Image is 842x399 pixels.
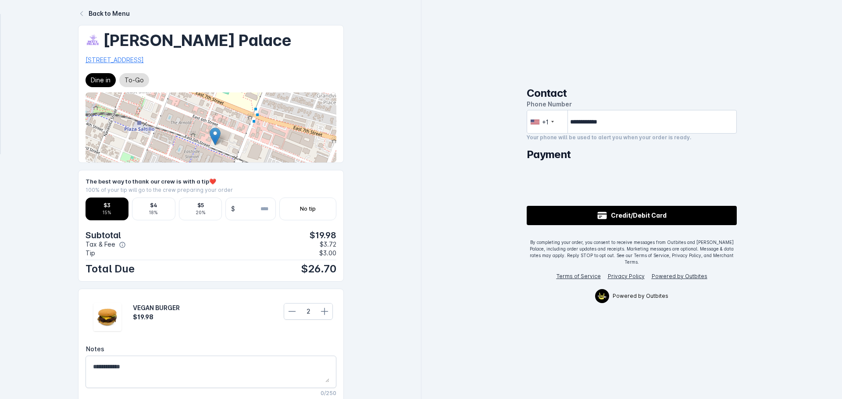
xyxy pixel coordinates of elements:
div: VEGAN BURGER [133,303,182,312]
div: [PERSON_NAME] Palace [103,32,291,48]
h2: Payment [527,148,737,161]
button: No tip [279,198,337,220]
button: $520% [179,198,222,220]
div: +1 [542,117,549,127]
iframe: Secure express checkout frame [525,162,739,203]
button: Credit/Debit Card [527,206,737,225]
div: $4 [150,201,157,209]
mat-chip-listbox: Fulfillment [86,71,149,89]
img: 81d5ba16-3991-4880-9ea5-f04e89f887d0.webp [86,33,100,47]
a: Powered by Outbites [652,273,707,279]
div: 15% [103,209,111,216]
a: Privacy Policy [608,273,645,279]
span: To-Go [125,75,144,85]
span: Notes [86,345,104,353]
span: $3.00 [319,250,336,256]
span: Subtotal [86,231,121,240]
img: Outbites [598,293,607,300]
span: $3.72 [320,241,336,248]
span: Powered by Outbites [613,292,668,300]
img: Marker [210,127,221,145]
span: Dine in [91,75,111,85]
span: Credit/Debit Card [611,211,667,220]
div: The best way to thank our crew is with a tip [86,177,337,186]
img: Catalog Item [93,303,121,331]
span: Total Due [86,264,135,274]
span: $26.70 [301,264,336,274]
mat-hint: 0/250 [321,388,336,397]
div: Your phone will be used to alert you when your order is ready. [527,134,737,141]
h2: Contact [527,87,737,99]
button: $418% [132,198,175,220]
div: 2 [300,307,317,316]
span: ❤️ [209,178,216,185]
div: By completing your order, you consent to receive messages from Outbites and [PERSON_NAME] Palace,... [527,239,737,265]
button: $315% [86,198,129,220]
div: $3 [103,201,111,209]
div: 18% [149,209,158,216]
span: Tax & Fee [86,241,115,248]
div: Back to Menu [89,9,130,18]
div: 20% [196,209,206,216]
span: $ [229,204,237,213]
span: Tip [86,250,95,256]
span: $19.98 [310,231,336,240]
div: [STREET_ADDRESS] [86,55,337,64]
a: Terms of Service [557,273,601,279]
div: 100% of your tip will go to the crew preparing your order [86,186,337,194]
a: OutbitesPowered by Outbites [590,287,674,305]
div: $19.98 [133,312,182,321]
div: $5 [197,201,204,209]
